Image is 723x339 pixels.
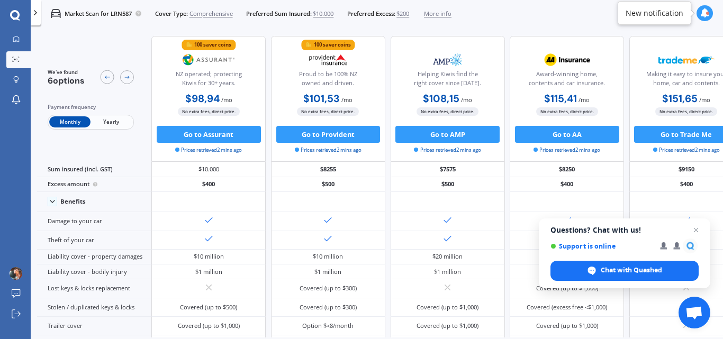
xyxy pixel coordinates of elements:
a: Open chat [679,297,710,328]
div: Liability cover - property damages [37,250,151,264]
img: ACg8ocJscXQ30VFchBEiYIS7uCX0g2d0qXR7-FqwrGOqFX66hklgqhA=s96-c [10,267,22,280]
span: No extra fees, direct price. [178,107,240,115]
span: Questions? Chat with us! [550,226,699,234]
div: Helping Kiwis find the right cover since [DATE]. [397,70,497,91]
div: Stolen / duplicated keys & locks [37,298,151,317]
span: No extra fees, direct price. [297,107,359,115]
div: Covered (up to $1,000) [178,322,240,330]
b: $101,53 [303,92,340,105]
span: No extra fees, direct price. [536,107,598,115]
b: $108,15 [423,92,459,105]
div: Liability cover - bodily injury [37,264,151,279]
div: Damage to your car [37,212,151,231]
span: / mo [699,96,710,104]
div: $10 million [194,252,224,261]
img: car.f15378c7a67c060ca3f3.svg [51,8,61,19]
b: $151,65 [662,92,698,105]
div: Covered (up to $500) [180,303,237,311]
div: Benefits [60,198,86,205]
span: Preferred Sum Insured: [246,10,312,18]
button: Go to Provident [276,126,381,143]
button: Go to AMP [395,126,500,143]
div: $20 million [432,252,463,261]
img: Assurant.png [181,49,237,70]
span: / mo [221,96,232,104]
span: No extra fees, direct price. [417,107,478,115]
span: Preferred Excess: [347,10,395,18]
img: Trademe.webp [658,49,715,70]
img: points [186,42,192,48]
button: Go to AA [515,126,619,143]
span: Prices retrieved 2 mins ago [295,146,361,154]
div: $500 [391,177,505,192]
div: Sum insured (incl. GST) [37,162,151,177]
div: Covered (up to $1,000) [417,303,478,311]
span: Prices retrieved 2 mins ago [653,146,720,154]
div: $8250 [510,162,624,177]
div: New notification [626,8,683,19]
div: $7575 [391,162,505,177]
div: Covered (up to $300) [300,303,357,311]
span: $10.000 [313,10,333,18]
div: $1 million [195,268,222,276]
div: $10 million [313,252,343,261]
span: / mo [461,96,472,104]
img: points [305,42,311,48]
span: Comprehensive [189,10,233,18]
button: Go to Assurant [157,126,261,143]
div: $400 [151,177,266,192]
div: Proud to be 100% NZ owned and driven. [278,70,378,91]
div: Lost keys & locks replacement [37,279,151,298]
span: / mo [341,96,353,104]
div: Excess amount [37,177,151,192]
div: Trailer cover [37,317,151,335]
img: AMP.webp [420,49,476,70]
span: Prices retrieved 2 mins ago [175,146,242,154]
span: 6 options [48,75,85,86]
div: $10.000 [151,162,266,177]
div: 100 saver coins [194,41,231,49]
div: $400 [510,177,624,192]
span: No extra fees, direct price. [655,107,717,115]
span: Chat with Quashed [601,265,662,275]
div: Award-winning home, contents and car insurance. [517,70,617,91]
img: AA.webp [539,49,595,70]
div: Theft of your car [37,231,151,250]
span: Yearly [91,116,132,127]
div: Option $<8/month [302,322,354,330]
span: Prices retrieved 2 mins ago [414,146,481,154]
span: Monthly [49,116,91,127]
b: $98,94 [185,92,220,105]
div: Covered (up to $1,000) [417,322,478,330]
div: 100 saver coins [314,41,351,49]
div: $500 [271,177,385,192]
span: Cover Type: [155,10,188,18]
span: Prices retrieved 2 mins ago [534,146,600,154]
div: Covered (up to $1,000) [536,284,598,292]
div: Covered (up to $300) [300,284,357,292]
span: We've found [48,69,85,76]
span: Chat with Quashed [550,261,699,281]
div: NZ operated; protecting Kiwis for 30+ years. [159,70,258,91]
div: Covered (excess free <$1,000) [527,303,607,311]
b: $115,41 [544,92,577,105]
div: Payment frequency [48,103,134,112]
span: $200 [396,10,409,18]
span: More info [424,10,451,18]
p: Market Scan for LRN587 [65,10,132,18]
div: $8255 [271,162,385,177]
img: Provident.png [300,49,356,70]
span: Support is online [550,242,653,250]
div: $1 million [434,268,461,276]
div: $1 million [314,268,341,276]
span: / mo [579,96,590,104]
div: Covered (up to $1,000) [536,322,598,330]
